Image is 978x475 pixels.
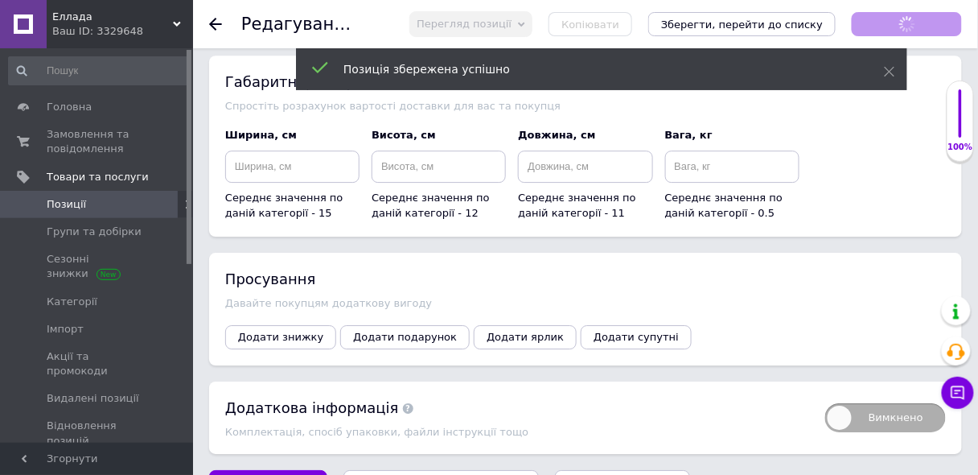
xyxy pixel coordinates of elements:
[47,419,149,448] span: Відновлення позицій
[225,151,360,183] input: Ширина, см
[343,61,844,77] div: Позиція збережена успішно
[487,331,564,343] span: Додати ярлик
[47,170,149,184] span: Товари та послуги
[16,167,214,217] div: Чарівний аромат: Вишуканий аромат чарівної орхідеї, що зачаровує з перших нот.
[518,191,652,220] div: Середнє значення по даній категорії - 11
[47,252,149,281] span: Сезонні знижки
[47,322,84,337] span: Імпорт
[209,18,222,31] div: Повернутися назад
[372,151,506,183] input: Висота, см
[47,197,86,212] span: Позиції
[947,81,974,162] div: 100% Якість заповнення
[417,18,512,30] span: Перегляд позиції
[225,297,946,309] div: Давайте покупцям додаткову вигоду
[16,184,214,233] div: Очаровательный аромат: Изысканный аромат очаровательной орхидеи, завораживающей с первых нот.
[225,191,360,220] div: Середнє значення по даній категорії - 15
[648,12,836,36] button: Зберегти, перейти до списку
[8,56,190,85] input: Пошук
[16,16,214,368] body: Редактор, 8C75A82B-A072-4D23-ABC2-7349BD9091B3
[665,129,713,141] span: Вага, кг
[47,100,92,114] span: Головна
[518,129,595,141] span: Довжина, см
[942,377,974,409] button: Чат з покупцем
[47,295,97,309] span: Категорії
[340,325,470,349] button: Додати подарунок
[225,269,946,289] div: Просування
[353,331,457,343] span: Додати подарунок
[16,83,214,167] div: Почувствуйте нежное прикосновение волшебной орхидеи, окутывающей вашу кожу. Этот роскошный гель д...
[16,16,214,401] body: Редактор, 496C7CC5-02FE-401A-95B0-A31102DE68E5
[225,100,946,112] div: Спростіть розрахунок вартості доставки для вас та покупця
[225,426,809,438] div: Комплектація, спосіб упаковки, файли інструкції тощо
[518,151,652,183] input: Довжина, см
[52,10,173,24] span: Еллада
[665,191,799,220] div: Середнє значення по даній категорії - 0.5
[665,151,799,183] input: Вага, кг
[47,127,149,156] span: Замовлення та повідомлення
[825,403,946,432] span: Вимкнено
[661,19,823,31] i: Зберегти, перейти до списку
[47,391,139,406] span: Видалені позиції
[225,129,297,141] span: Ширина, см
[225,72,946,92] div: Габаритні розміри
[947,142,973,153] div: 100%
[372,129,436,141] span: Висота, см
[594,331,679,343] span: Додати супутні
[225,325,336,349] button: Додати знижку
[47,349,149,378] span: Акції та промокоди
[225,398,809,418] div: Додаткова інформація
[52,24,193,39] div: Ваш ID: 3329648
[372,191,506,220] div: Середнє значення по даній категорії - 12
[238,331,323,343] span: Додати знижку
[16,167,214,184] div: Особенности:
[16,83,214,150] div: Відчуйте ніжний дотик чарівної орхідеї, що огортає вашу шкіру. Цей розкішний гель для душу подару...
[241,14,939,34] h1: Редагування позиції: Грецький парфумований гель для душу Чарівна орхідея
[474,325,577,349] button: Додати ярлик
[47,225,142,239] span: Групи та добірки
[16,150,214,167] div: Особливості:
[581,325,692,349] button: Додати супутні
